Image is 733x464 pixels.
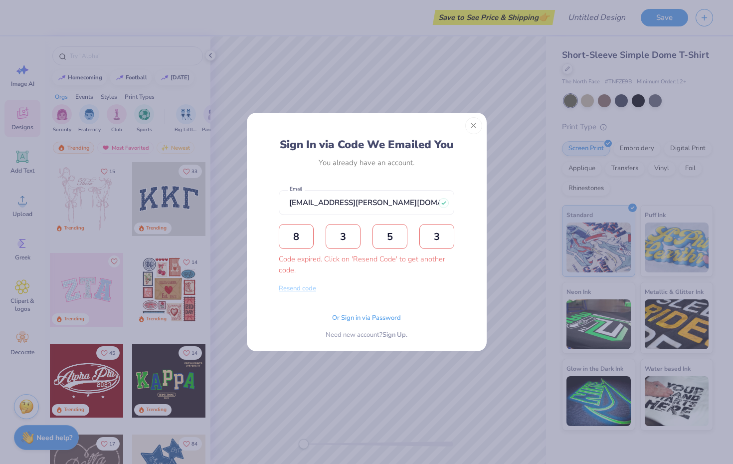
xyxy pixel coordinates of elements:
div: Code expired. Click on 'Resend Code' to get another code. [279,254,454,275]
div: Need new account? [326,330,407,340]
input: 0 [419,224,454,249]
div: You already have an account. [319,158,414,168]
button: Resend code [279,283,316,294]
span: Or Sign in via Password [332,313,401,323]
input: 0 [372,224,407,249]
button: Close [465,117,482,134]
input: 0 [279,224,314,249]
input: 0 [326,224,361,249]
div: Sign In via Code We Emailed You [280,138,453,152]
span: Sign Up. [382,330,407,340]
